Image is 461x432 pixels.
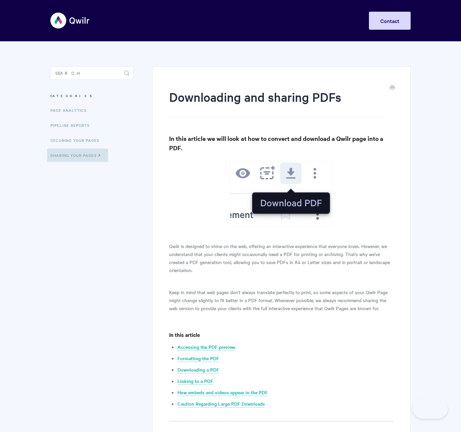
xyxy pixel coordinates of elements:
[369,12,411,30] a: Contact
[177,355,219,362] a: Formatting the PDF
[50,134,104,147] a: Securing Your Pages
[177,389,268,396] a: How embeds and videos appear in the PDF
[177,400,265,408] a: Caution Regarding Large PDF Downloads
[47,149,108,162] a: Sharing Your Pages
[50,66,133,80] input: Search
[50,8,90,33] img: Qwilr Help Center
[230,161,333,227] img: file-KmE8gCVl4F.png
[169,288,394,312] p: Keep in mind that web pages don't always translate perfectly to print, so some aspects of your Qw...
[177,366,219,374] a: Downloading a PDF
[50,119,95,132] a: Pipeline reports
[50,90,133,102] h3: Categories
[390,84,395,92] a: Print this Article
[169,134,394,153] h3: In this article we will look at how to convert and download a Qwilr page into a PDF.
[177,378,213,385] a: Linking to a PDF
[169,88,384,117] h1: Downloading and sharing PDFs
[169,331,394,339] h4: In this article
[50,103,92,117] a: Page Analytics
[413,399,448,419] iframe: Toggle Customer Support
[177,344,235,351] a: Accessing the PDF preview
[169,242,394,274] p: Qwilr is designed to shine on the web, offering an interactive experience that everyone loves. Ho...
